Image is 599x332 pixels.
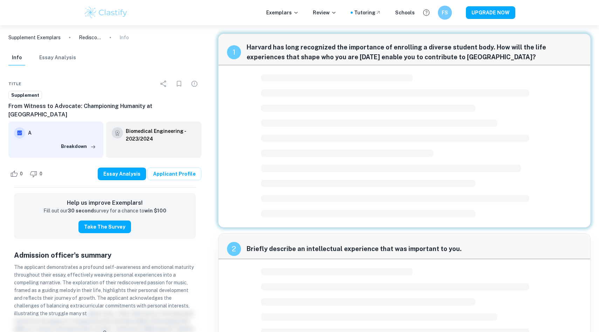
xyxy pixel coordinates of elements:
[187,77,201,91] div: Report issue
[59,141,98,152] button: Breakdown
[126,127,195,143] a: Biomedical Engineering - 2023/2024
[395,9,415,16] a: Schools
[16,170,27,177] span: 0
[247,244,582,254] span: Briefly describe an intellectual experience that was important to you.
[84,6,128,20] img: Clastify logo
[227,45,241,59] div: recipe
[43,207,166,215] p: Fill out our survey for a chance to
[8,34,61,41] a: Supplement Exemplars
[36,170,46,177] span: 0
[8,102,201,119] h6: From Witness to Advocate: Championing Humanity at [GEOGRAPHIC_DATA]
[441,9,449,16] h6: FS
[8,91,42,100] a: Supplement
[119,34,129,41] p: Info
[227,242,241,256] div: recipe
[157,77,171,91] div: Share
[28,129,98,137] h6: A
[420,7,432,19] button: Help and Feedback
[14,264,194,316] span: The applicant demonstrates a profound self-awareness and emotional maturity throughout their essa...
[8,81,21,87] span: Title
[266,9,299,16] p: Exemplars
[39,50,76,66] button: Essay Analysis
[144,208,166,214] strong: win $100
[79,34,101,41] p: Rediscovering My Passion: The Transformative Power of Music
[9,92,42,99] span: Supplement
[172,77,186,91] div: Bookmark
[28,168,46,179] div: Dislike
[8,50,25,66] button: Info
[98,168,146,180] button: Essay Analysis
[247,42,582,62] span: Harvard has long recognized the importance of enrolling a diverse student body. How will the life...
[438,6,452,20] button: FS
[466,6,515,19] button: UPGRADE NOW
[147,168,201,180] a: Applicant Profile
[313,9,337,16] p: Review
[14,250,196,260] h5: Admission officer's summary
[354,9,381,16] a: Tutoring
[68,208,94,214] strong: 30 second
[20,199,190,207] h6: Help us improve Exemplars!
[78,221,131,233] button: Take the Survey
[8,168,27,179] div: Like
